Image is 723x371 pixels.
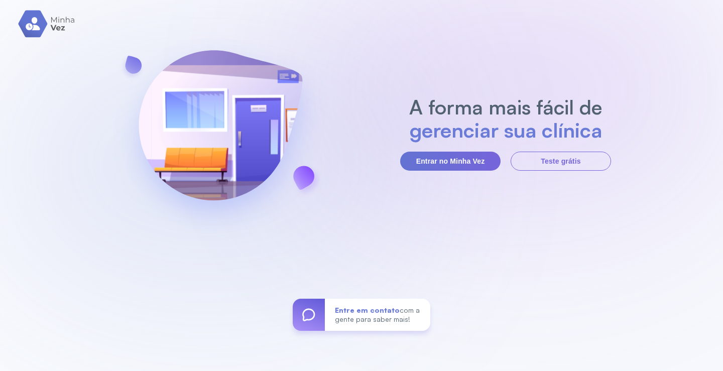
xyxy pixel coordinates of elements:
[325,299,430,331] div: com a gente para saber mais!
[335,306,400,314] span: Entre em contato
[18,10,76,38] img: logo.svg
[404,118,608,142] h2: gerenciar sua clínica
[404,95,608,118] h2: A forma mais fácil de
[511,152,611,171] button: Teste grátis
[112,24,329,242] img: banner-login.svg
[293,299,430,331] a: Entre em contatocom a gente para saber mais!
[400,152,501,171] button: Entrar no Minha Vez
